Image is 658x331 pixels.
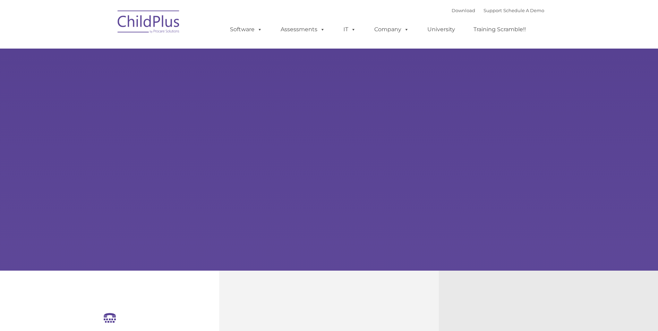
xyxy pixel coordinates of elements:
a: Company [367,23,416,36]
a: University [420,23,462,36]
a: Training Scramble!! [467,23,533,36]
a: Assessments [274,23,332,36]
a: Download [452,8,475,13]
a: Support [484,8,502,13]
img: ChildPlus by Procare Solutions [114,6,183,40]
font: | [452,8,544,13]
a: IT [336,23,363,36]
a: Software [223,23,269,36]
a: Schedule A Demo [503,8,544,13]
